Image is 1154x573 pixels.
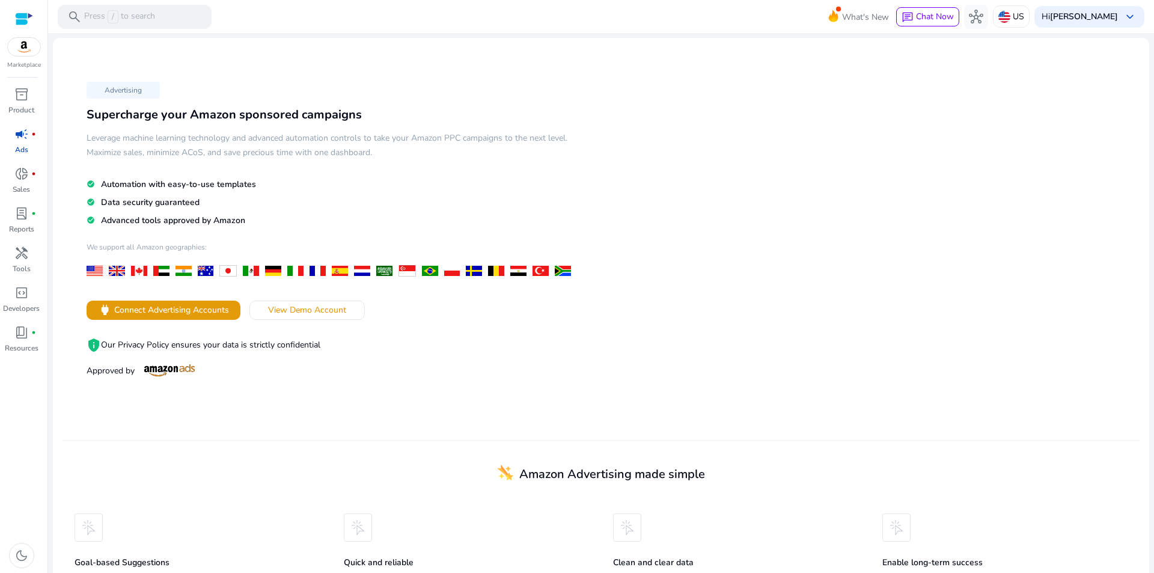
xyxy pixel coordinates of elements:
span: book_4 [14,325,29,340]
span: lab_profile [14,206,29,221]
span: fiber_manual_record [31,211,36,216]
p: US [1013,6,1024,27]
span: Automation with easy-to-use templates [101,179,256,190]
p: Developers [3,303,40,314]
span: fiber_manual_record [31,330,36,335]
span: hub [969,10,983,24]
p: Sales [13,184,30,195]
p: Hi [1042,13,1118,21]
p: Press to search [84,10,155,23]
span: campaign [14,127,29,141]
span: Advanced tools approved by Amazon [101,215,245,226]
h4: We support all Amazon geographies: [87,242,577,261]
span: / [108,10,118,23]
img: amazon.svg [8,38,40,56]
span: inventory_2 [14,87,29,102]
span: code_blocks [14,286,29,300]
h5: Goal-based Suggestions [75,558,320,568]
span: Chat Now [916,11,954,22]
span: donut_small [14,167,29,181]
h5: Quick and reliable [344,558,589,568]
span: chat [902,11,914,23]
span: Connect Advertising Accounts [114,304,229,316]
span: keyboard_arrow_down [1123,10,1137,24]
p: Our Privacy Policy ensures your data is strictly confidential [87,338,577,352]
mat-icon: check_circle [87,197,95,207]
img: us.svg [998,11,1010,23]
h5: Clean and clear data [613,558,858,568]
b: [PERSON_NAME] [1050,11,1118,22]
p: Advertising [87,82,160,99]
mat-icon: check_circle [87,215,95,225]
mat-icon: privacy_tip [87,338,101,352]
p: Marketplace [7,61,41,70]
span: search [67,10,82,24]
p: Resources [5,343,38,354]
p: Tools [13,263,31,274]
span: fiber_manual_record [31,132,36,136]
h5: Enable long-term success [882,558,1128,568]
span: power [98,303,112,317]
span: Data security guaranteed [101,197,200,208]
span: View Demo Account [268,304,346,316]
span: What's New [842,7,889,28]
h3: Supercharge your Amazon sponsored campaigns [87,108,577,122]
h5: Leverage machine learning technology and advanced automation controls to take your Amazon PPC cam... [87,131,577,160]
p: Product [8,105,34,115]
span: Amazon Advertising made simple [519,466,705,482]
p: Reports [9,224,34,234]
p: Approved by [87,364,577,377]
span: fiber_manual_record [31,171,36,176]
mat-icon: check_circle [87,179,95,189]
p: Ads [15,144,28,155]
span: handyman [14,246,29,260]
span: dark_mode [14,548,29,563]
